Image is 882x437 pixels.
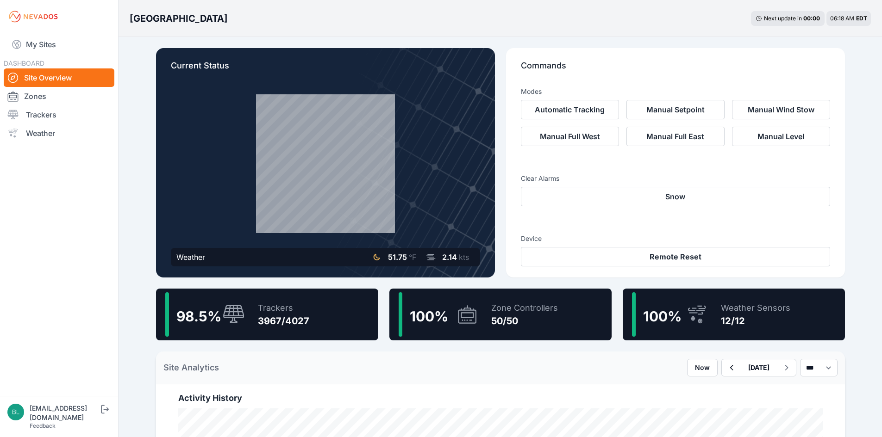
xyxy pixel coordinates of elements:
[521,59,830,80] p: Commands
[741,359,777,376] button: [DATE]
[721,302,790,314] div: Weather Sensors
[178,392,823,405] h2: Activity History
[4,124,114,142] a: Weather
[521,174,830,183] h3: Clear Alarms
[4,68,114,87] a: Site Overview
[521,87,542,96] h3: Modes
[163,361,219,374] h2: Site Analytics
[7,404,24,420] img: blippencott@invenergy.com
[626,100,725,119] button: Manual Setpoint
[764,15,802,22] span: Next update in
[521,247,830,266] button: Remote Reset
[4,105,114,124] a: Trackers
[171,59,480,80] p: Current Status
[856,15,867,22] span: EDT
[521,187,830,206] button: Snow
[732,127,830,146] button: Manual Level
[176,308,221,325] span: 98.5 %
[721,314,790,327] div: 12/12
[830,15,854,22] span: 06:18 AM
[623,289,845,340] a: 100%Weather Sensors12/12
[258,302,309,314] div: Trackers
[442,252,457,262] span: 2.14
[459,252,469,262] span: kts
[491,314,558,327] div: 50/50
[803,15,820,22] div: 00 : 00
[30,422,56,429] a: Feedback
[521,234,830,243] h3: Device
[626,127,725,146] button: Manual Full East
[156,289,378,340] a: 98.5%Trackers3967/4027
[4,87,114,105] a: Zones
[130,6,228,31] nav: Breadcrumb
[30,404,99,422] div: [EMAIL_ADDRESS][DOMAIN_NAME]
[732,100,830,119] button: Manual Wind Stow
[521,127,619,146] button: Manual Full West
[643,308,682,325] span: 100 %
[409,252,416,262] span: °F
[7,9,59,24] img: Nevados
[389,289,612,340] a: 100%Zone Controllers50/50
[4,33,114,55] a: My Sites
[4,59,44,67] span: DASHBOARD
[491,302,558,314] div: Zone Controllers
[410,308,448,325] span: 100 %
[130,12,228,25] h3: [GEOGRAPHIC_DATA]
[258,314,309,327] div: 3967/4027
[687,359,718,376] button: Now
[176,252,205,263] div: Weather
[521,100,619,119] button: Automatic Tracking
[388,252,407,262] span: 51.75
